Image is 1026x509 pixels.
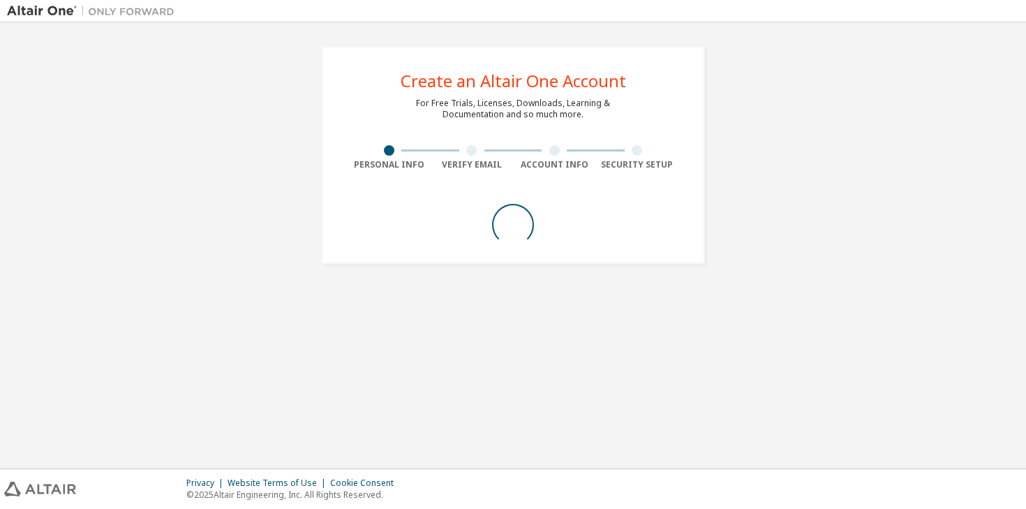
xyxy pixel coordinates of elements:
[228,478,330,489] div: Website Terms of Use
[330,478,402,489] div: Cookie Consent
[401,73,626,89] div: Create an Altair One Account
[348,159,431,170] div: Personal Info
[186,489,402,501] p: © 2025 Altair Engineering, Inc. All Rights Reserved.
[596,159,679,170] div: Security Setup
[416,98,610,120] div: For Free Trials, Licenses, Downloads, Learning & Documentation and so much more.
[513,159,596,170] div: Account Info
[431,159,514,170] div: Verify Email
[186,478,228,489] div: Privacy
[4,482,76,496] img: altair_logo.svg
[7,4,181,18] img: Altair One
